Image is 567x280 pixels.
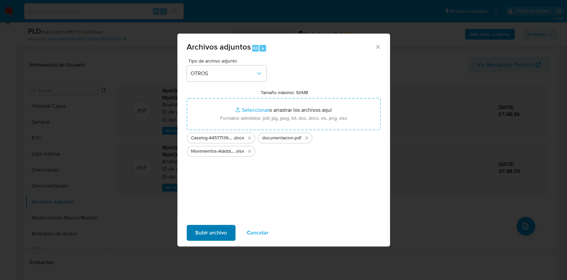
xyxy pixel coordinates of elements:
span: .pdf [294,135,301,141]
label: Tamaño máximo: 50MB [261,89,308,95]
ul: Archivos seleccionados [187,130,381,157]
span: a [262,45,264,51]
button: Eliminar Movimientos-Aladdin-445771364.xlsx [245,147,253,155]
span: Tipo de archivo adjunto [188,59,268,63]
span: Alt [253,45,258,51]
span: Archivos adjuntos [187,41,251,53]
button: OTROS [187,66,266,81]
span: documentacion [262,135,294,141]
span: Caselog-445771364- NO ROI [191,135,233,141]
button: Cerrar [375,44,381,50]
span: OTROS [191,70,256,77]
button: Cancelar [238,225,277,241]
button: Subir archivo [187,225,236,241]
span: .docx [233,135,244,141]
span: Movimientos-Aladdin-445771364 [191,148,235,155]
button: Eliminar documentacion.pdf [303,134,311,142]
span: Subir archivo [195,225,227,240]
span: Cancelar [247,225,268,240]
span: .xlsx [235,148,244,155]
button: Eliminar Caselog-445771364- NO ROI.docx [245,134,253,142]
